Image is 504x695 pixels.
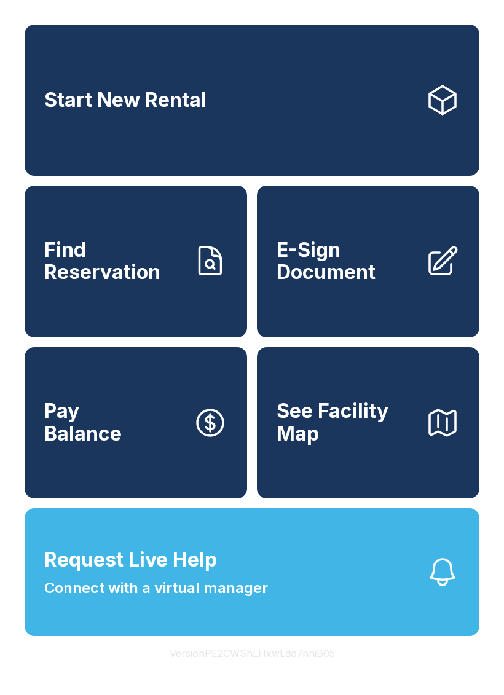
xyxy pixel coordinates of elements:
button: Request Live HelpConnect with a virtual manager [25,508,479,636]
span: E-Sign Document [277,239,415,284]
span: Find Reservation [44,239,183,284]
a: Find Reservation [25,186,247,337]
a: Start New Rental [25,25,479,176]
span: Pay Balance [44,400,122,445]
span: Connect with a virtual manager [44,577,268,599]
span: Start New Rental [44,89,207,112]
span: See Facility Map [277,400,415,445]
span: Request Live Help [44,545,217,575]
button: VersionPE2CWShLHxwLdo7nhiB05 [160,636,345,670]
button: See Facility Map [257,347,479,498]
a: E-Sign Document [257,186,479,337]
a: PayBalance [25,347,247,498]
